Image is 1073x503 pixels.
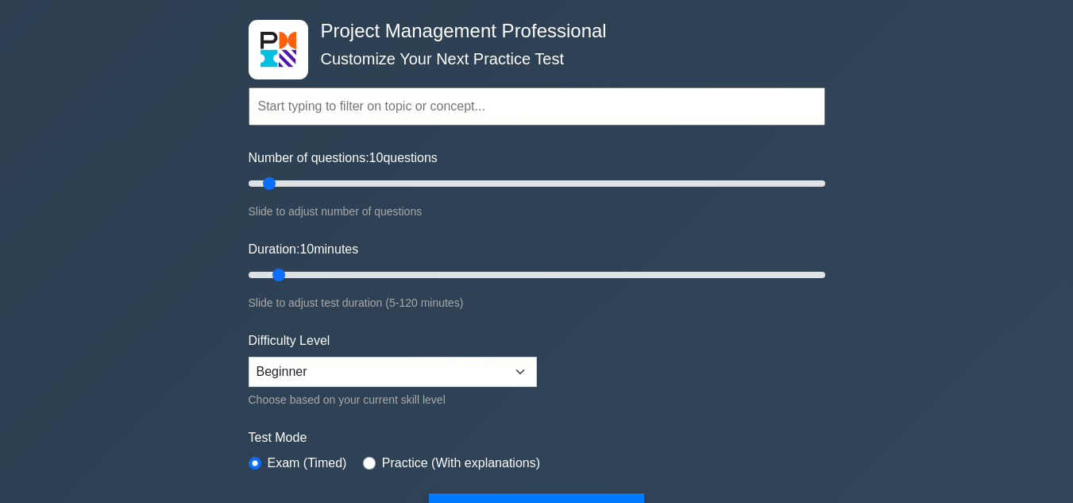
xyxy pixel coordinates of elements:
[249,428,825,447] label: Test Mode
[249,293,825,312] div: Slide to adjust test duration (5-120 minutes)
[249,331,330,350] label: Difficulty Level
[249,149,438,168] label: Number of questions: questions
[249,202,825,221] div: Slide to adjust number of questions
[299,242,314,256] span: 10
[315,20,747,43] h4: Project Management Professional
[249,390,537,409] div: Choose based on your current skill level
[249,240,359,259] label: Duration: minutes
[268,454,347,473] label: Exam (Timed)
[249,87,825,126] input: Start typing to filter on topic or concept...
[369,151,384,164] span: 10
[382,454,540,473] label: Practice (With explanations)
